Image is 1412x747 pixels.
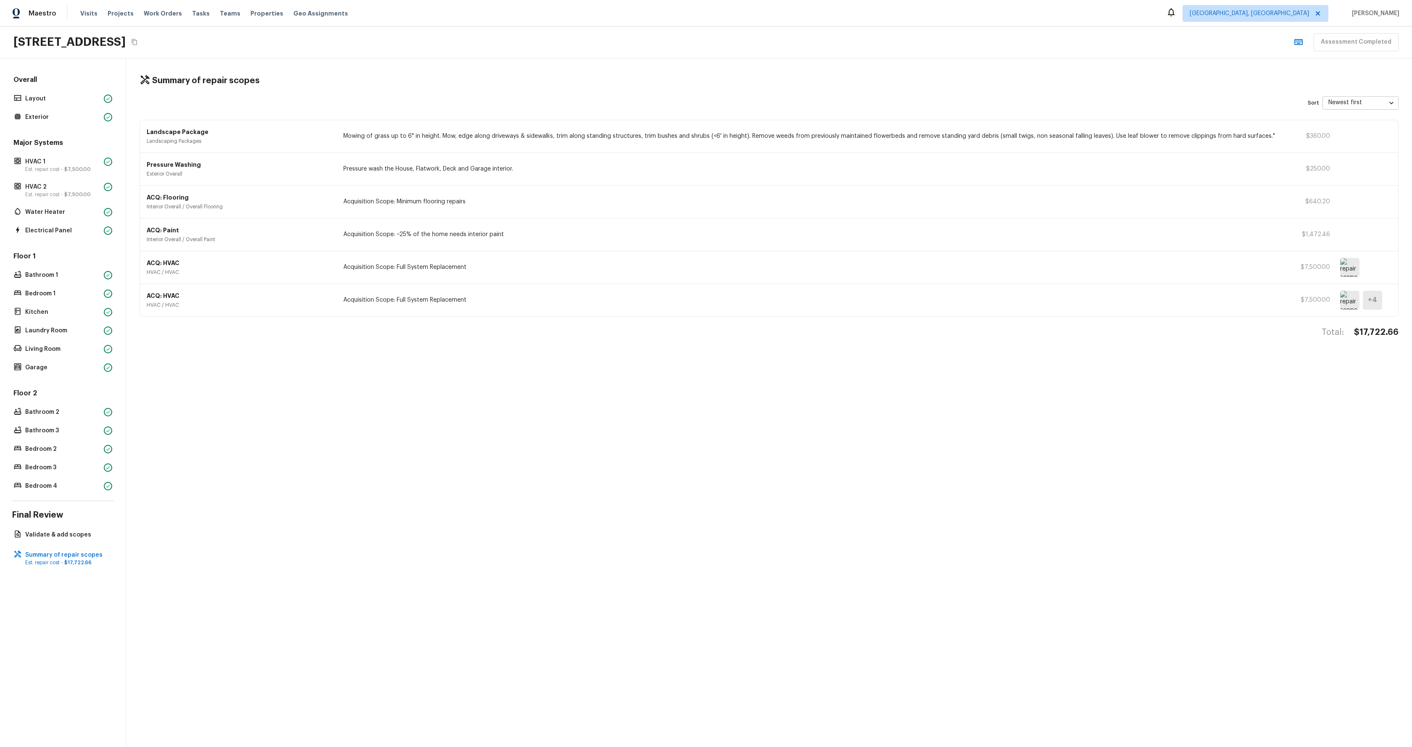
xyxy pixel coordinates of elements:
[343,230,1282,239] p: Acquisition Scope: ~25% of the home needs interior paint
[343,165,1282,173] p: Pressure wash the House, Flatwork, Deck and Garage interior.
[108,9,134,18] span: Projects
[293,9,348,18] span: Geo Assignments
[144,9,182,18] span: Work Orders
[343,263,1282,271] p: Acquisition Scope: Full System Replacement
[129,37,140,47] button: Copy Address
[147,259,333,267] p: ACQ: HVAC
[12,389,114,400] h5: Floor 2
[250,9,283,18] span: Properties
[1292,230,1330,239] p: $1,472.46
[192,11,210,16] span: Tasks
[1368,295,1377,305] h5: + 4
[25,289,100,298] p: Bedroom 1
[147,203,333,210] p: Interior Overall / Overall Flooring
[25,408,100,416] p: Bathroom 2
[12,75,114,86] h5: Overall
[25,208,100,216] p: Water Heater
[25,183,100,191] p: HVAC 2
[25,445,100,453] p: Bedroom 2
[147,292,333,300] p: ACQ: HVAC
[80,9,97,18] span: Visits
[1340,291,1359,310] img: repair scope asset
[1322,327,1344,338] h4: Total:
[25,95,100,103] p: Layout
[147,226,333,234] p: ACQ: Paint
[25,531,109,539] p: Validate & add scopes
[147,236,333,243] p: Interior Overall / Overall Paint
[12,252,114,263] h5: Floor 1
[220,9,240,18] span: Teams
[25,308,100,316] p: Kitchen
[64,560,92,565] span: $17,722.66
[13,34,126,50] h2: [STREET_ADDRESS]
[25,559,109,566] p: Est. repair cost -
[25,345,100,353] p: Living Room
[147,128,333,136] p: Landscape Package
[147,160,333,169] p: Pressure Washing
[25,463,100,472] p: Bedroom 3
[1292,263,1330,271] p: $7,500.00
[1322,92,1399,114] div: Newest first
[64,167,91,172] span: $7,500.00
[12,138,114,149] h5: Major Systems
[1349,9,1399,18] span: [PERSON_NAME]
[147,171,333,177] p: Exterior Overall
[25,271,100,279] p: Bathroom 1
[29,9,56,18] span: Maestro
[25,226,100,235] p: Electrical Panel
[1190,9,1309,18] span: [GEOGRAPHIC_DATA], [GEOGRAPHIC_DATA]
[152,75,260,86] h4: Summary of repair scopes
[64,192,91,197] span: $7,500.00
[1292,296,1330,304] p: $7,500.00
[25,551,109,559] p: Summary of repair scopes
[343,197,1282,206] p: Acquisition Scope: Minimum flooring repairs
[1308,100,1319,106] p: Sort
[25,426,100,435] p: Bathroom 3
[25,326,100,335] p: Laundry Room
[343,296,1282,304] p: Acquisition Scope: Full System Replacement
[12,510,114,521] h4: Final Review
[1292,197,1330,206] p: $640.20
[1340,258,1359,277] img: repair scope asset
[25,363,100,372] p: Garage
[1292,165,1330,173] p: $250.00
[25,158,100,166] p: HVAC 1
[1354,327,1399,338] h4: $17,722.66
[1292,132,1330,140] p: $360.00
[147,302,333,308] p: HVAC / HVAC
[25,166,100,173] p: Est. repair cost -
[147,193,333,202] p: ACQ: Flooring
[147,269,333,276] p: HVAC / HVAC
[25,113,100,121] p: Exterior
[147,138,333,145] p: Landscaping Packages
[25,482,100,490] p: Bedroom 4
[25,191,100,198] p: Est. repair cost -
[343,132,1282,140] p: Mowing of grass up to 6" in height. Mow, edge along driveways & sidewalks, trim along standing st...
